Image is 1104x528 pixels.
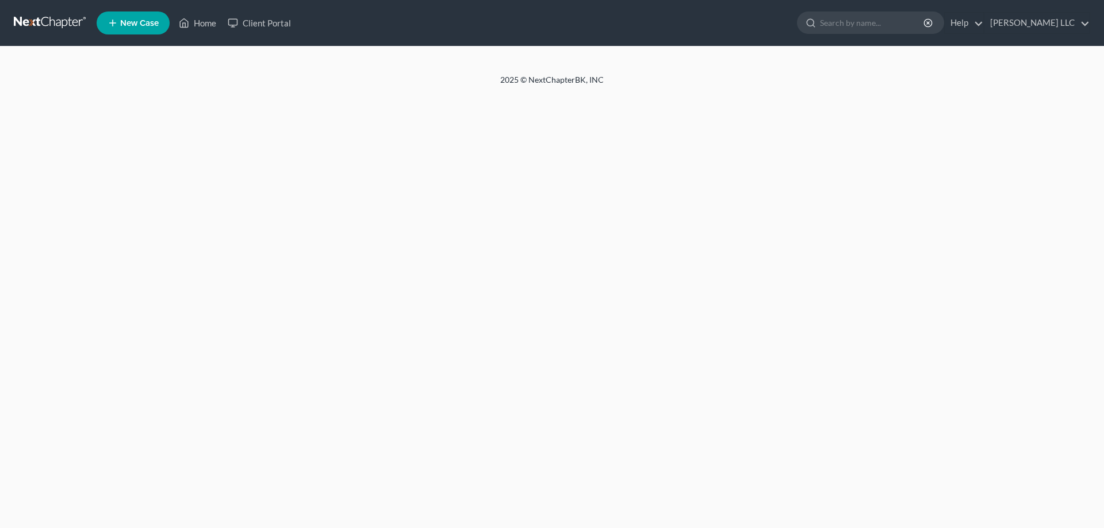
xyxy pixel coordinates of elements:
[945,13,983,33] a: Help
[222,13,297,33] a: Client Portal
[120,19,159,28] span: New Case
[820,12,925,33] input: Search by name...
[173,13,222,33] a: Home
[984,13,1090,33] a: [PERSON_NAME] LLC
[224,74,880,95] div: 2025 © NextChapterBK, INC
